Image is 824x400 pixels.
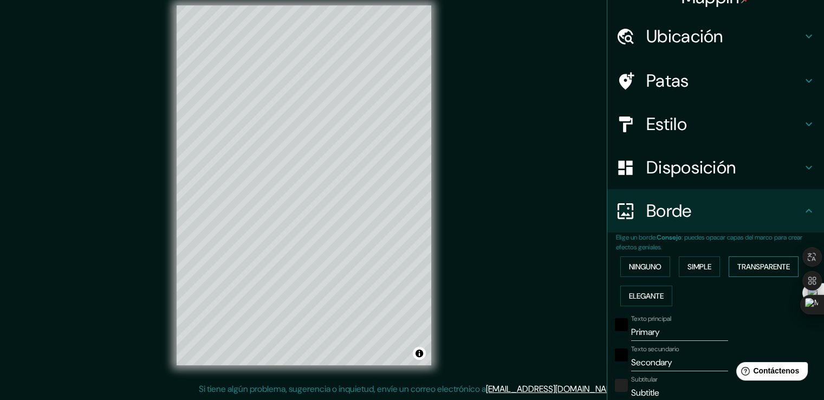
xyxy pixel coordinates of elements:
[679,256,720,277] button: Simple
[607,189,824,233] div: Borde
[657,233,682,242] font: Consejo
[615,318,628,331] button: negro
[616,233,657,242] font: Elige un borde.
[629,291,664,301] font: Elegante
[616,233,802,251] font: : puedes opacar capas del marco para crear efectos geniales.
[620,286,672,306] button: Elegante
[620,256,670,277] button: Ninguno
[607,15,824,58] div: Ubicación
[687,262,711,272] font: Simple
[486,383,620,395] a: [EMAIL_ADDRESS][DOMAIN_NAME]
[631,345,679,353] font: Texto secundario
[737,262,790,272] font: Transparente
[646,69,689,92] font: Patas
[646,25,723,48] font: Ubicación
[413,347,426,360] button: Activar o desactivar atribución
[728,358,812,388] iframe: Lanzador de widgets de ayuda
[615,349,628,362] button: negro
[607,146,824,189] div: Disposición
[631,375,658,384] font: Subtitular
[631,314,671,323] font: Texto principal
[615,379,628,392] button: color-222222
[729,256,799,277] button: Transparente
[199,383,486,395] font: Si tiene algún problema, sugerencia o inquietud, envíe un correo electrónico a
[646,156,736,179] font: Disposición
[646,199,692,222] font: Borde
[607,59,824,102] div: Patas
[646,113,687,136] font: Estilo
[629,262,661,272] font: Ninguno
[607,102,824,146] div: Estilo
